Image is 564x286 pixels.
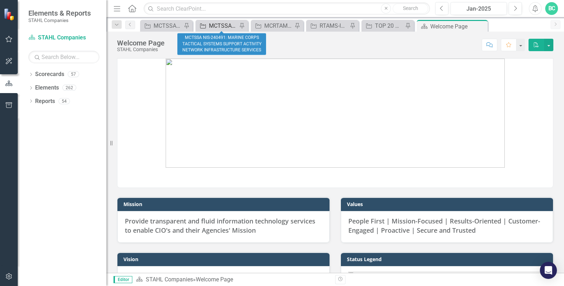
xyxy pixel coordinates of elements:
div: MCTSSA NIS-240491: MARINE CORPS TACTICAL SYSTEMS SUPPORT ACTIVITY NETWORK INFRASTRUCTURE SERVICES [209,21,237,30]
span: Elements & Reports [28,9,91,17]
a: Reports [35,97,55,106]
img: image%20v4.png [166,59,505,168]
span: Editor [114,276,132,283]
span: Search [403,5,418,11]
h3: Vision [123,257,326,262]
div: STAHL Companies [117,47,165,52]
h3: Mission [123,201,326,207]
div: 262 [62,85,76,91]
a: RTAMS-ILD-226717 (RANGE AND TRAINING AREA MANAGEMENT RTAM SUPPORT SERVICES) [308,21,348,30]
div: Jan-2025 [453,5,504,13]
span: Provide transparent and fluid information technology services to enable CIO's and their Agencies'... [125,217,315,234]
div: MCTSSA NIS-240491: MARINE CORPS TACTICAL SYSTEMS SUPPORT ACTIVITY NETWORK INFRASTRUCTURE SERVICES [177,33,266,55]
div: MCRTAMS-ILD-GSA-217824 (MARINE CORPS RANGES AND TRAINING AREA MANAGEMENT SYSTEMS) [264,21,293,30]
div: » [136,276,330,284]
div: 54 [59,98,70,104]
a: MCTSSA NIS-240491: MARINE CORPS TACTICAL SYSTEMS SUPPORT ACTIVITY NETWORK INFRASTRUCTURE SERVICES [197,21,237,30]
span: People First | Mission-Focused | Results-Oriented | Customer-Engaged | Proactive | Secure and Tru... [348,217,540,234]
input: Search ClearPoint... [144,2,430,15]
a: STAHL Companies [146,276,193,283]
input: Search Below... [28,51,99,63]
div: 57 [68,71,79,77]
div: RTAMS-ILD-226717 (RANGE AND TRAINING AREA MANAGEMENT RTAM SUPPORT SERVICES) [320,21,348,30]
div: Open Intercom Messenger [540,262,557,279]
div: MCTSSA SME-MCSC-241078 (MARINE CORPS TACTICAL SYSTEMS SUPPORT ACTIVITY SUBJECT MATTER EXPERTS) [154,21,182,30]
img: ClearPoint Strategy [4,8,16,21]
button: BC [545,2,558,15]
button: Search [393,4,428,14]
a: STAHL Companies [28,34,99,42]
h3: Values [347,201,549,207]
a: Scorecards [35,70,64,79]
h3: Status Legend [347,257,549,262]
a: TOP 20 Opportunities ([DATE] Process) [363,21,403,30]
button: Jan-2025 [450,2,507,15]
a: Elements [35,84,59,92]
div: Welcome Page [117,39,165,47]
div: Welcome Page [430,22,486,31]
div: TOP 20 Opportunities ([DATE] Process) [375,21,403,30]
small: STAHL Companies [28,17,91,23]
div: Welcome Page [196,276,233,283]
a: MCTSSA SME-MCSC-241078 (MARINE CORPS TACTICAL SYSTEMS SUPPORT ACTIVITY SUBJECT MATTER EXPERTS) [142,21,182,30]
a: MCRTAMS-ILD-GSA-217824 (MARINE CORPS RANGES AND TRAINING AREA MANAGEMENT SYSTEMS) [253,21,293,30]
